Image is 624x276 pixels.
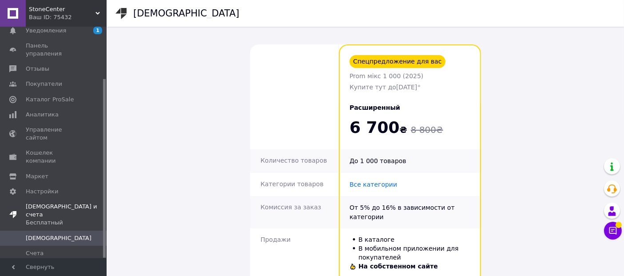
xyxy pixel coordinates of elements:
[26,149,82,165] span: Кошелек компании
[29,13,107,21] div: Ваш ID: 75432
[250,196,339,228] td: Комиссия за заказ
[250,149,339,173] td: Количество товаров
[133,8,239,19] h1: [DEMOGRAPHIC_DATA]
[26,234,91,242] span: [DEMOGRAPHIC_DATA]
[250,173,339,196] td: Категории товаров
[26,27,66,35] span: Уведомления
[350,181,397,188] a: Все категории
[26,188,58,196] span: Настройки
[26,96,74,104] span: Каталог ProSale
[26,203,107,227] span: [DEMOGRAPHIC_DATA] и счета
[26,126,82,142] span: Управление сайтом
[93,27,102,34] span: 1
[26,65,49,73] span: Отзывы
[26,219,107,227] div: Бесплатный
[26,172,48,180] span: Маркет
[26,111,59,119] span: Аналитика
[26,80,62,88] span: Покупатели
[26,249,44,257] span: Счета
[604,222,622,240] button: Чат с покупателем
[26,42,82,58] span: Панель управления
[29,5,95,13] span: StoneCenter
